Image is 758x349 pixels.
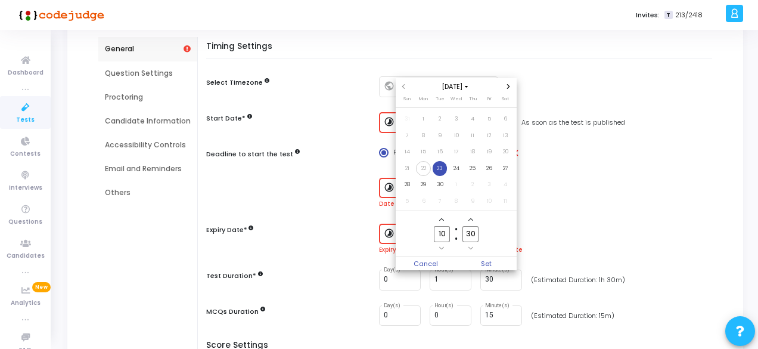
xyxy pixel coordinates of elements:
span: 27 [498,161,513,176]
td: October 10, 2025 [481,193,498,210]
button: Set [456,257,517,270]
span: 24 [449,161,464,176]
td: October 11, 2025 [497,193,514,210]
button: Minus a hour [437,243,447,254]
td: September 3, 2025 [448,111,465,128]
td: September 14, 2025 [399,144,415,160]
span: 4 [465,112,480,126]
span: 22 [416,161,431,176]
span: 6 [498,112,513,126]
span: [DATE] [439,82,474,92]
td: September 2, 2025 [431,111,448,128]
th: Friday [481,95,498,107]
span: 28 [400,177,415,192]
span: 30 [433,177,448,192]
td: September 20, 2025 [497,144,514,160]
span: 1 [449,177,464,192]
td: October 5, 2025 [399,193,415,210]
td: September 6, 2025 [497,111,514,128]
td: September 22, 2025 [415,160,432,177]
span: 8 [449,194,464,209]
span: 13 [498,128,513,143]
td: August 31, 2025 [399,111,415,128]
td: September 8, 2025 [415,128,432,144]
span: 5 [400,194,415,209]
span: 6 [416,194,431,209]
span: 26 [481,161,496,176]
span: 9 [465,194,480,209]
span: 17 [449,144,464,159]
td: October 3, 2025 [481,177,498,193]
span: 19 [481,144,496,159]
td: September 28, 2025 [399,177,415,193]
td: September 15, 2025 [415,144,432,160]
span: 16 [433,144,448,159]
span: 11 [498,194,513,209]
button: Previous month [399,82,409,92]
td: September 25, 2025 [464,160,481,177]
td: September 24, 2025 [448,160,465,177]
span: 5 [481,112,496,126]
button: Next month [504,82,514,92]
span: 21 [400,161,415,176]
td: September 13, 2025 [497,128,514,144]
span: 7 [433,194,448,209]
span: 20 [498,144,513,159]
td: October 9, 2025 [464,193,481,210]
td: September 29, 2025 [415,177,432,193]
td: October 7, 2025 [431,193,448,210]
td: September 1, 2025 [415,111,432,128]
span: Sat [502,95,509,102]
td: September 27, 2025 [497,160,514,177]
span: 4 [498,177,513,192]
span: 25 [465,161,480,176]
td: September 7, 2025 [399,128,415,144]
span: 2 [433,112,448,126]
td: September 30, 2025 [431,177,448,193]
button: Choose month and year [439,82,474,92]
th: Thursday [464,95,481,107]
button: Add a hour [437,215,447,225]
span: Wed [451,95,462,102]
button: Minus a minute [465,243,476,254]
span: 12 [481,128,496,143]
span: 3 [481,177,496,192]
td: September 26, 2025 [481,160,498,177]
td: September 18, 2025 [464,144,481,160]
td: September 17, 2025 [448,144,465,160]
td: September 9, 2025 [431,128,448,144]
td: October 8, 2025 [448,193,465,210]
th: Sunday [399,95,415,107]
span: 10 [481,194,496,209]
span: 31 [400,112,415,126]
span: Mon [419,95,428,102]
td: September 16, 2025 [431,144,448,160]
span: 18 [465,144,480,159]
th: Wednesday [448,95,465,107]
span: 8 [416,128,431,143]
td: October 6, 2025 [415,193,432,210]
td: September 4, 2025 [464,111,481,128]
td: September 23, 2025 [431,160,448,177]
td: September 11, 2025 [464,128,481,144]
span: Cancel [396,257,456,270]
td: September 5, 2025 [481,111,498,128]
span: 3 [449,112,464,126]
span: 7 [400,128,415,143]
th: Monday [415,95,432,107]
span: 10 [449,128,464,143]
span: 15 [416,144,431,159]
span: Sun [403,95,411,102]
button: Add a minute [465,215,476,225]
span: Tue [436,95,445,102]
td: October 2, 2025 [464,177,481,193]
span: 11 [465,128,480,143]
td: October 1, 2025 [448,177,465,193]
span: 9 [433,128,448,143]
td: September 21, 2025 [399,160,415,177]
th: Tuesday [431,95,448,107]
th: Saturday [497,95,514,107]
span: 1 [416,112,431,126]
span: 23 [433,161,448,176]
td: September 19, 2025 [481,144,498,160]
